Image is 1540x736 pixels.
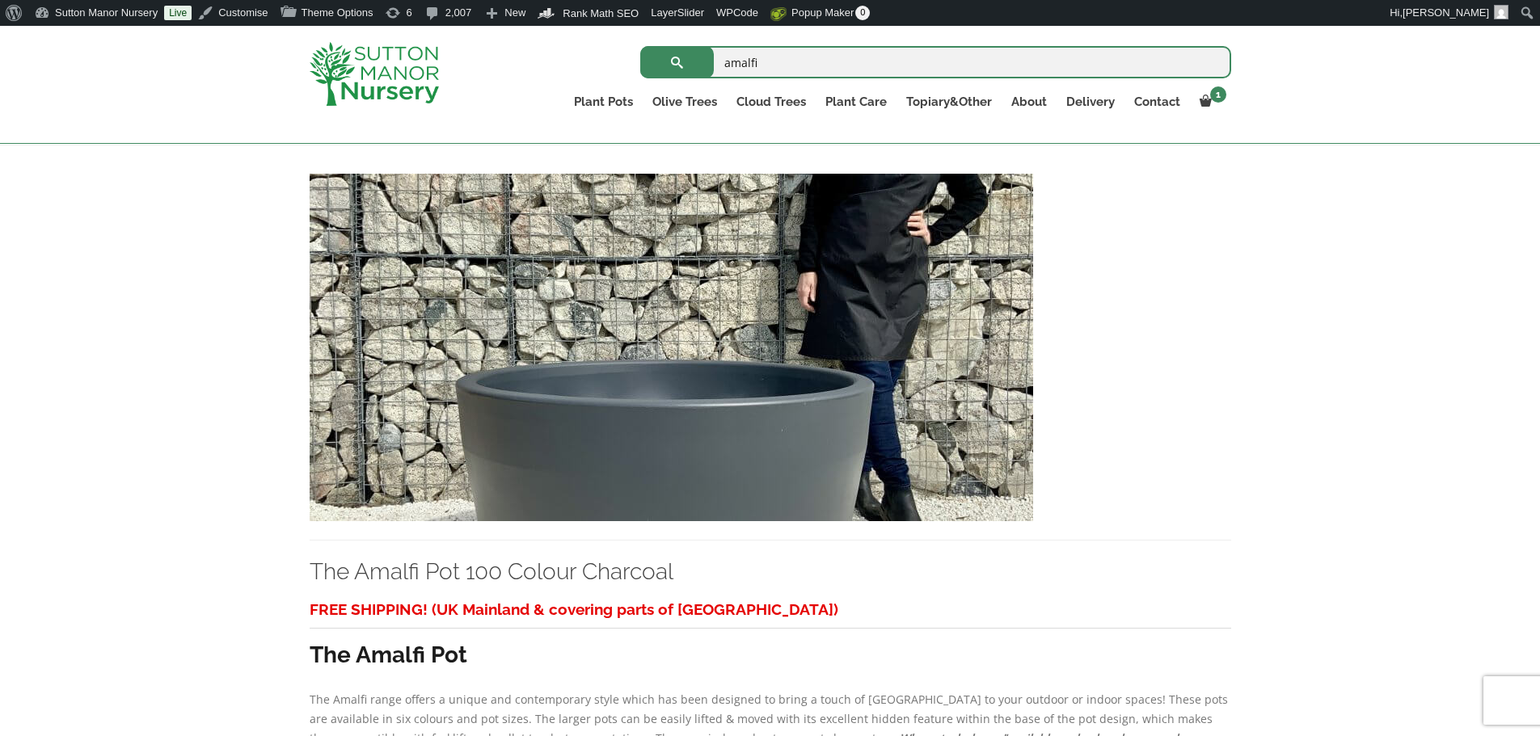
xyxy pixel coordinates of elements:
a: About [1002,90,1057,113]
input: Search... [640,46,1231,78]
span: Rank Math SEO [563,7,639,19]
a: Contact [1124,90,1190,113]
a: The Amalfi Pot 100 Colour Charcoal [310,339,1033,354]
a: Topiary&Other [897,90,1002,113]
span: 1 [1210,86,1226,103]
strong: The Amalfi Pot [310,641,467,668]
img: logo [310,42,439,106]
h3: FREE SHIPPING! (UK Mainland & covering parts of [GEOGRAPHIC_DATA]) [310,595,1231,625]
a: Plant Care [816,90,897,113]
a: Delivery [1057,90,1124,113]
a: Live [164,6,192,20]
img: The Amalfi Pot 100 Colour Charcoal - 44D17A65 E623 4ED1 9F93 6CCA7BB881CD [310,174,1033,521]
span: 0 [855,6,870,20]
a: Plant Pots [564,90,643,113]
a: 1 [1190,90,1231,113]
a: Olive Trees [643,90,727,113]
a: Cloud Trees [727,90,816,113]
span: [PERSON_NAME] [1403,6,1489,19]
a: The Amalfi Pot 100 Colour Charcoal [310,558,673,585]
